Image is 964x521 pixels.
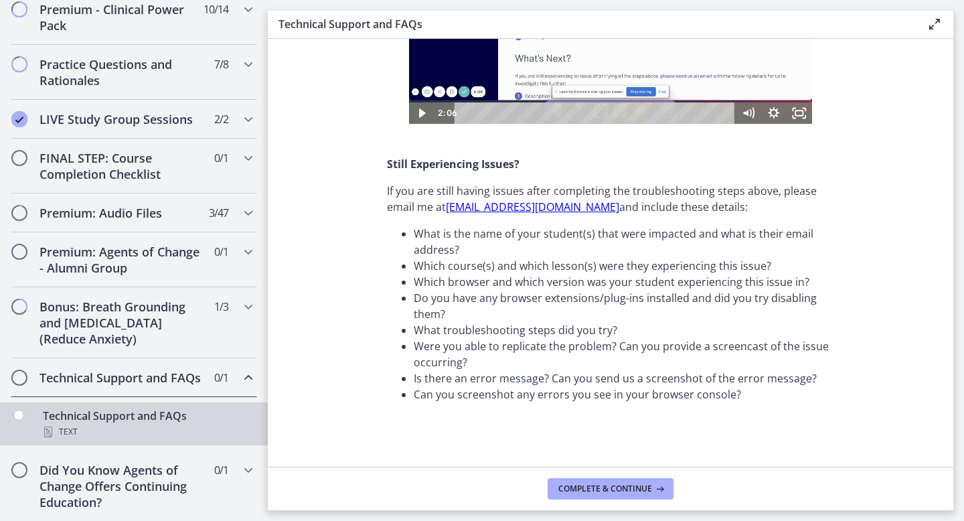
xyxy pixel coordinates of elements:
h2: Bonus: Breath Grounding and [MEDICAL_DATA] (Reduce Anxiety) [39,299,203,347]
li: Which browser and which version was your student experiencing this issue in? [414,274,834,290]
h2: Premium: Agents of Change - Alumni Group [39,244,203,276]
button: Play Video [22,230,48,252]
li: Do you have any browser extensions/plug-ins installed and did you try disabling them? [414,290,834,322]
span: Complete & continue [558,483,652,494]
li: What troubleshooting steps did you try? [414,322,834,338]
button: Play Video: c2vc7gtgqj4mguj7ic2g.mp4 [184,90,262,140]
span: 0 / 1 [214,244,228,260]
h2: Premium - Clinical Power Pack [39,1,203,33]
span: 0 / 1 [214,370,228,386]
strong: Still Experiencing Issues? [387,157,519,171]
li: What is the name of your student(s) that were impacted and what is their email address? [414,226,834,258]
li: Can you screenshot any errors you see in your browser console? [414,386,834,402]
div: Playbar [77,230,342,252]
p: If you are still having issues after completing the troubleshooting steps above, please email me ... [387,183,834,215]
h2: Did You Know Agents of Change Offers Continuing Education? [39,462,203,510]
h2: Premium: Audio Files [39,205,203,221]
i: Completed [11,111,27,127]
span: 0 / 1 [214,150,228,166]
h2: Practice Questions and Rationales [39,56,203,88]
button: Show settings menu [374,230,400,252]
span: 7 / 8 [214,56,228,72]
span: 10 / 14 [204,1,228,17]
div: Text [43,424,252,440]
span: 2 / 2 [214,111,228,127]
h2: FINAL STEP: Course Completion Checklist [39,150,203,182]
li: Is there an error message? Can you send us a screenshot of the error message? [414,370,834,386]
a: [EMAIL_ADDRESS][DOMAIN_NAME] [446,200,619,214]
li: Were you able to replicate the problem? Can you provide a screencast of the issue occurring? [414,338,834,370]
h2: Technical Support and FAQs [39,370,203,386]
button: Mute [349,230,374,252]
h3: Technical Support and FAQs [278,16,905,32]
div: Technical Support and FAQs [43,408,252,440]
span: 3 / 47 [209,205,228,221]
span: 0 / 1 [214,462,228,478]
button: Fullscreen [400,230,425,252]
li: Which course(s) and which lesson(s) were they experiencing this issue? [414,258,834,274]
button: Complete & continue [548,478,673,500]
span: 1 / 3 [214,299,228,315]
h2: LIVE Study Group Sessions [39,111,203,127]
